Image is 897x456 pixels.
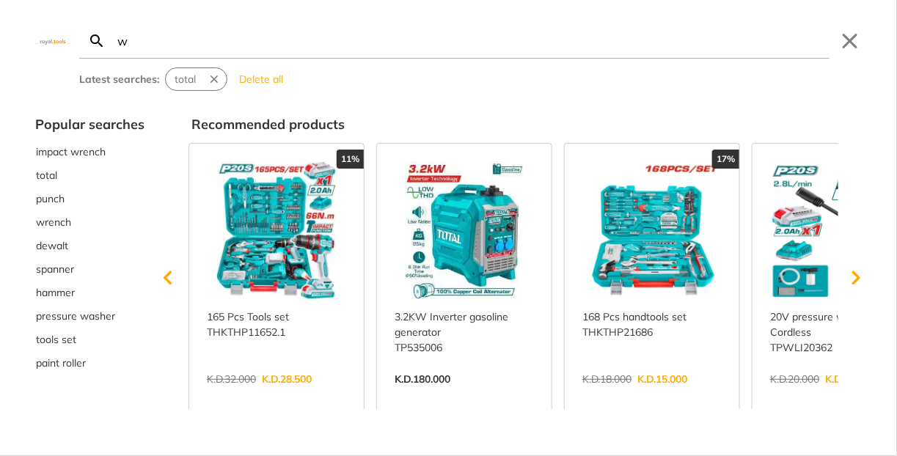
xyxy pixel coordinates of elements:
svg: Search [88,32,106,50]
span: wrench [36,215,71,230]
div: Suggestion: wrench [35,210,144,234]
button: Close [838,29,862,53]
svg: Remove suggestion: total [208,73,221,86]
div: Recommended products [191,114,862,134]
button: Select suggestion: wrench [35,210,144,234]
button: Select suggestion: impact wrench [35,140,144,163]
div: Popular searches [35,114,144,134]
span: punch [36,191,65,207]
span: total [36,168,57,183]
button: Delete all [233,67,289,91]
button: Select suggestion: paint roller [35,351,144,375]
div: 17% [712,150,739,169]
svg: Scroll left [153,263,183,293]
div: Suggestion: impact wrench [35,140,144,163]
button: Select suggestion: spanner [35,257,144,281]
button: Select suggestion: pressure washer [35,304,144,328]
button: Remove suggestion: total [205,68,227,90]
div: Suggestion: dewalt [35,234,144,257]
span: spanner [36,262,74,277]
input: Search… [114,23,830,58]
button: Select suggestion: punch [35,187,144,210]
span: dewalt [36,238,68,254]
span: paint roller [36,356,86,371]
div: Suggestion: spanner [35,257,144,281]
div: 11% [337,150,364,169]
button: Select suggestion: total [35,163,144,187]
span: total [175,72,196,87]
span: pressure washer [36,309,115,324]
svg: Scroll right [841,263,871,293]
button: Select suggestion: hammer [35,281,144,304]
span: tools set [36,332,76,347]
div: Suggestion: total [165,67,227,91]
div: Suggestion: paint roller [35,351,144,375]
span: hammer [36,285,75,301]
img: Close [35,37,70,44]
button: Select suggestion: dewalt [35,234,144,257]
div: Suggestion: total [35,163,144,187]
div: Suggestion: tools set [35,328,144,351]
div: Latest searches: [79,72,159,87]
button: Select suggestion: tools set [35,328,144,351]
span: impact wrench [36,144,106,160]
div: Suggestion: hammer [35,281,144,304]
div: Suggestion: pressure washer [35,304,144,328]
div: Suggestion: punch [35,187,144,210]
button: Select suggestion: total [166,68,205,90]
